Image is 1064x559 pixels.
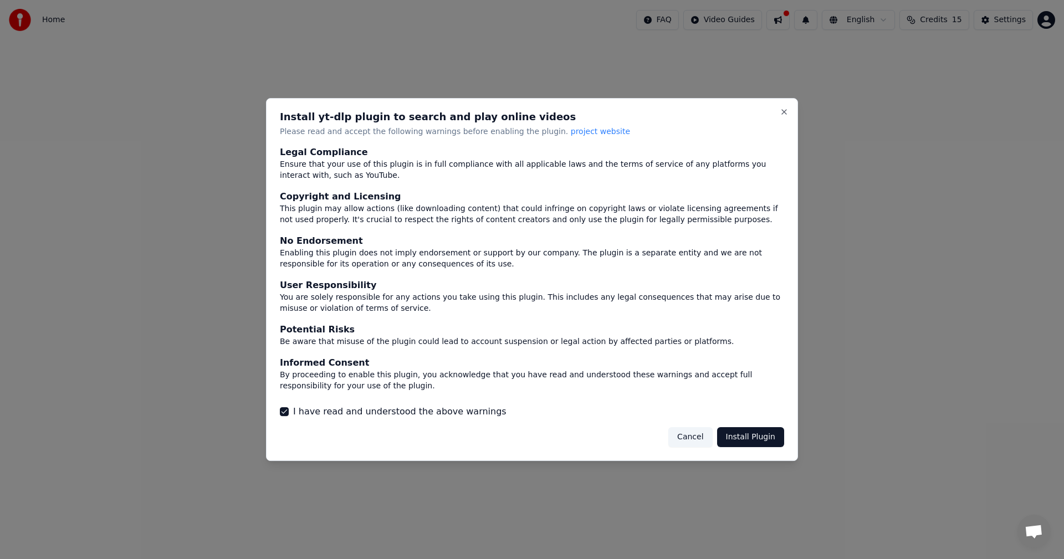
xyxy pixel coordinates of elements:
[280,235,784,248] div: No Endorsement
[280,279,784,292] div: User Responsibility
[280,356,784,370] div: Informed Consent
[668,427,712,447] button: Cancel
[280,292,784,314] div: You are solely responsible for any actions you take using this plugin. This includes any legal co...
[280,370,784,392] div: By proceeding to enable this plugin, you acknowledge that you have read and understood these warn...
[280,191,784,204] div: Copyright and Licensing
[280,160,784,182] div: Ensure that your use of this plugin is in full compliance with all applicable laws and the terms ...
[717,427,784,447] button: Install Plugin
[280,146,784,160] div: Legal Compliance
[293,405,507,418] label: I have read and understood the above warnings
[280,126,784,137] p: Please read and accept the following warnings before enabling the plugin.
[280,112,784,122] h2: Install yt-dlp plugin to search and play online videos
[280,323,784,336] div: Potential Risks
[571,127,630,136] span: project website
[280,248,784,270] div: Enabling this plugin does not imply endorsement or support by our company. The plugin is a separa...
[280,204,784,226] div: This plugin may allow actions (like downloading content) that could infringe on copyright laws or...
[280,336,784,347] div: Be aware that misuse of the plugin could lead to account suspension or legal action by affected p...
